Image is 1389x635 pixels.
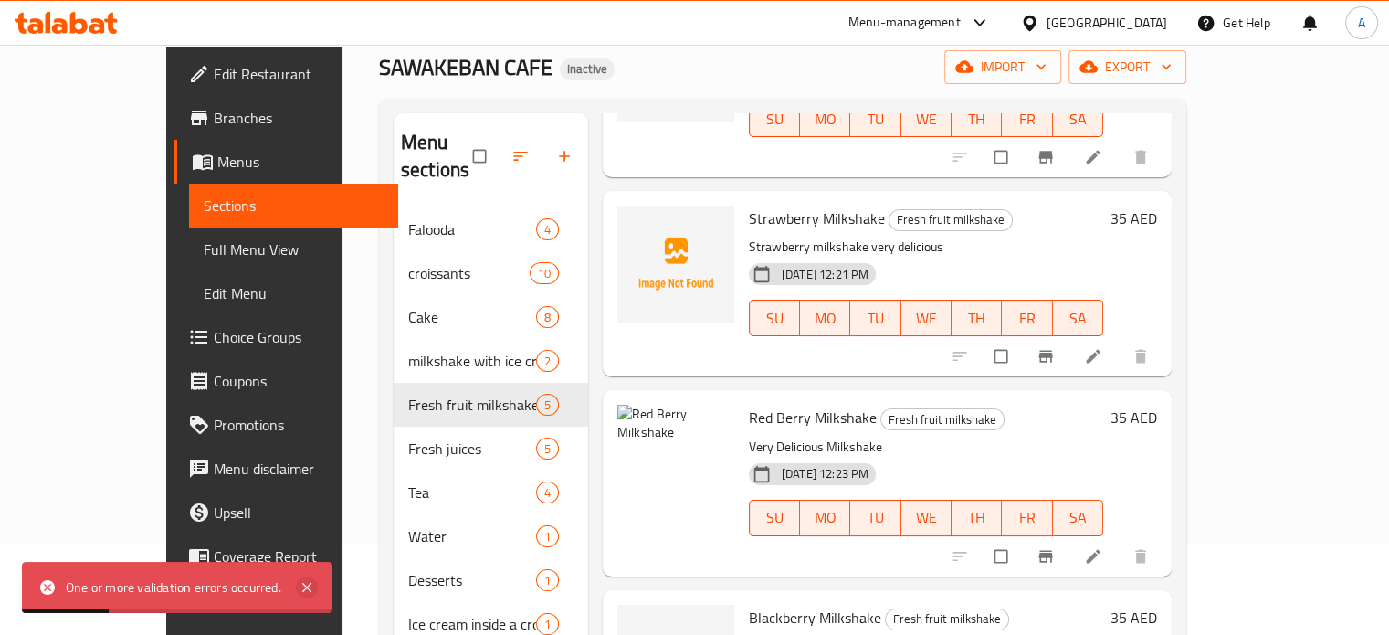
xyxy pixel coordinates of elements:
span: Blackberry Milkshake [749,604,881,631]
a: Menus [174,140,398,184]
span: Select to update [984,539,1022,574]
span: Red Berry Milkshake [749,404,877,431]
span: Upsell [214,502,384,524]
h6: 35 AED [1110,206,1157,231]
span: SA [1060,504,1096,531]
span: Choice Groups [214,326,384,348]
a: Promotions [174,403,398,447]
div: items [536,613,559,635]
h2: Menu sections [401,129,473,184]
img: Strawberry Milkshake [617,206,734,323]
span: Select to update [984,339,1022,374]
span: SA [1060,106,1096,132]
span: 4 [537,484,558,502]
span: Desserts [408,569,536,591]
span: Promotions [214,414,384,436]
a: Edit menu item [1084,547,1106,566]
a: Upsell [174,491,398,534]
span: WE [909,106,944,132]
span: MO [807,106,843,132]
div: Inactive [560,58,615,80]
span: Branches [214,107,384,129]
span: FR [1009,305,1045,332]
div: items [536,350,559,372]
span: Fresh fruit milkshake [408,394,536,416]
span: export [1083,56,1172,79]
button: WE [901,300,952,336]
div: items [536,525,559,547]
span: 2 [537,353,558,370]
span: Inactive [560,61,615,77]
span: Falooda [408,218,536,240]
span: SU [757,106,793,132]
span: MO [807,305,843,332]
div: [GEOGRAPHIC_DATA] [1047,13,1167,33]
button: MO [800,300,850,336]
span: Menu disclaimer [214,458,384,480]
div: Tea4 [394,471,588,514]
button: SA [1053,500,1103,536]
span: Select to update [984,140,1022,175]
span: 5 [537,440,558,458]
span: Ice cream inside a croissant [408,613,536,635]
span: [DATE] 12:21 PM [774,266,876,283]
button: SU [749,101,800,137]
span: Select all sections [462,139,500,174]
span: import [959,56,1047,79]
img: Red Berry Milkshake [617,405,734,522]
span: Fresh fruit milkshake [886,609,1008,630]
span: Coupons [214,370,384,392]
div: Fresh fruit milkshake [889,209,1013,231]
div: Fresh fruit milkshake [885,609,1009,630]
button: FR [1002,101,1052,137]
div: croissants [408,262,530,284]
span: SU [757,504,793,531]
a: Branches [174,96,398,140]
button: SU [749,500,800,536]
button: FR [1002,500,1052,536]
button: TH [952,300,1002,336]
span: MO [807,504,843,531]
span: TU [858,106,893,132]
div: items [536,482,559,503]
span: 8 [537,309,558,326]
div: Fresh fruit milkshake [880,408,1005,430]
button: TH [952,101,1002,137]
button: delete [1121,536,1164,577]
span: A [1358,13,1365,33]
button: Branch-specific-item [1026,336,1069,376]
button: MO [800,500,850,536]
span: SAWAKEBAN CAFE [379,47,552,88]
button: WE [901,101,952,137]
a: Edit Restaurant [174,52,398,96]
div: Falooda4 [394,207,588,251]
div: items [536,306,559,328]
div: Water1 [394,514,588,558]
a: Edit Menu [189,271,398,315]
a: Full Menu View [189,228,398,271]
span: WE [909,504,944,531]
span: Fresh fruit milkshake [881,409,1004,430]
span: Menus [217,151,384,173]
span: Fresh fruit milkshake [889,209,1012,230]
span: 1 [537,528,558,545]
h6: 35 AED [1110,605,1157,630]
div: Fresh juices5 [394,427,588,471]
a: Edit menu item [1084,148,1106,166]
span: SA [1060,305,1096,332]
span: FR [1009,504,1045,531]
button: TU [850,500,900,536]
button: delete [1121,336,1164,376]
button: SA [1053,101,1103,137]
button: SU [749,300,800,336]
button: WE [901,500,952,536]
button: Branch-specific-item [1026,536,1069,577]
span: 5 [537,397,558,414]
span: SU [757,305,793,332]
div: Tea [408,482,536,503]
a: Edit menu item [1084,347,1106,365]
span: Edit Restaurant [214,63,384,85]
a: Sections [189,184,398,228]
button: TH [952,500,1002,536]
